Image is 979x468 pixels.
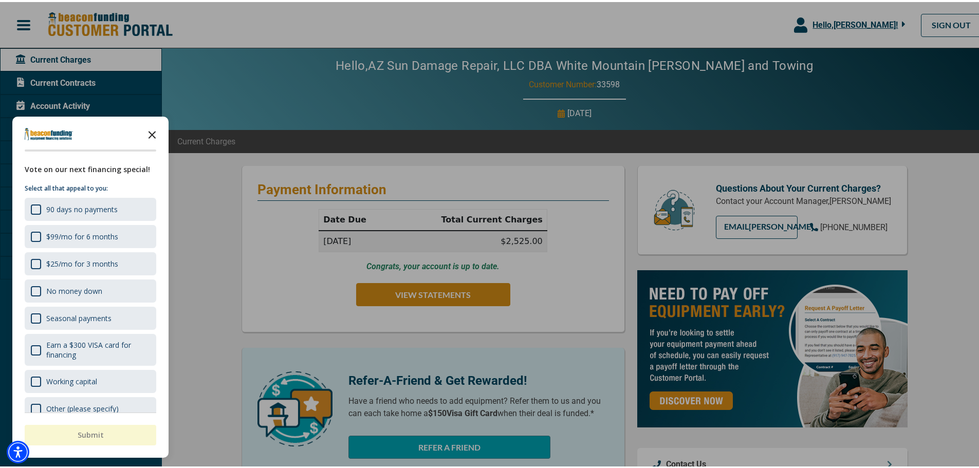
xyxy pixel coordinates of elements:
div: Other (please specify) [25,395,156,418]
div: $25/mo for 3 months [25,250,156,273]
div: $99/mo for 6 months [25,223,156,246]
div: Vote on our next financing special! [25,162,156,173]
div: 90 days no payments [46,202,118,212]
div: 90 days no payments [25,196,156,219]
div: Earn a $300 VISA card for financing [46,338,150,358]
div: $99/mo for 6 months [46,230,118,239]
div: No money down [46,284,102,294]
div: Accessibility Menu [7,439,29,461]
div: Working capital [25,368,156,391]
div: Seasonal payments [25,305,156,328]
button: Close the survey [142,122,162,142]
p: Select all that appeal to you: [25,181,156,192]
div: $25/mo for 3 months [46,257,118,267]
button: Submit [25,423,156,443]
div: No money down [25,277,156,301]
div: Survey [12,115,169,456]
div: Seasonal payments [46,311,112,321]
div: Working capital [46,375,97,384]
img: Company logo [25,126,73,138]
div: Earn a $300 VISA card for financing [25,332,156,364]
div: Other (please specify) [46,402,119,411]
